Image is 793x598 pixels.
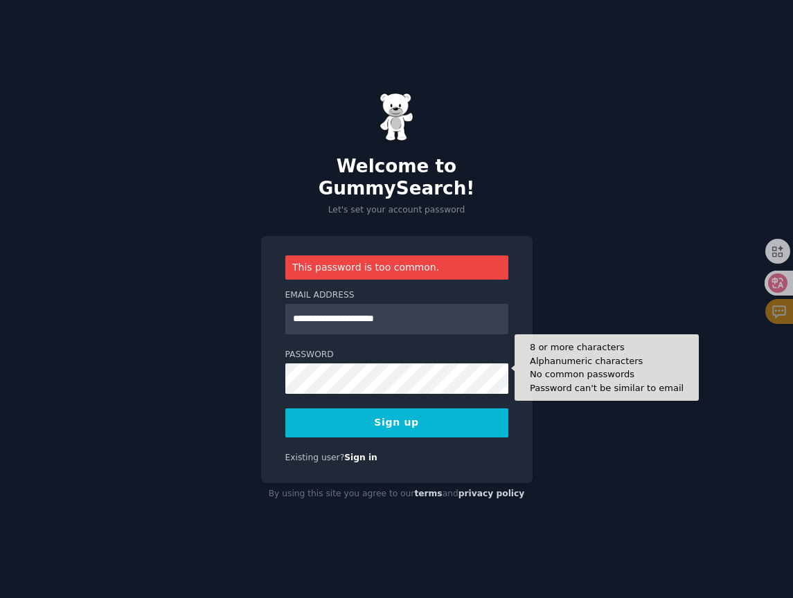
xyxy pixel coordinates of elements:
button: Sign up [285,408,508,437]
h2: Welcome to GummySearch! [261,156,533,199]
p: Let's set your account password [261,204,533,217]
img: Gummy Bear [380,93,414,141]
a: terms [414,489,442,498]
a: Sign in [344,453,377,462]
a: privacy policy [458,489,525,498]
label: Email Address [285,289,508,302]
div: By using this site you agree to our and [261,483,533,505]
label: Password [285,349,508,361]
span: Existing user? [285,453,345,462]
div: This password is too common. [285,255,508,280]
